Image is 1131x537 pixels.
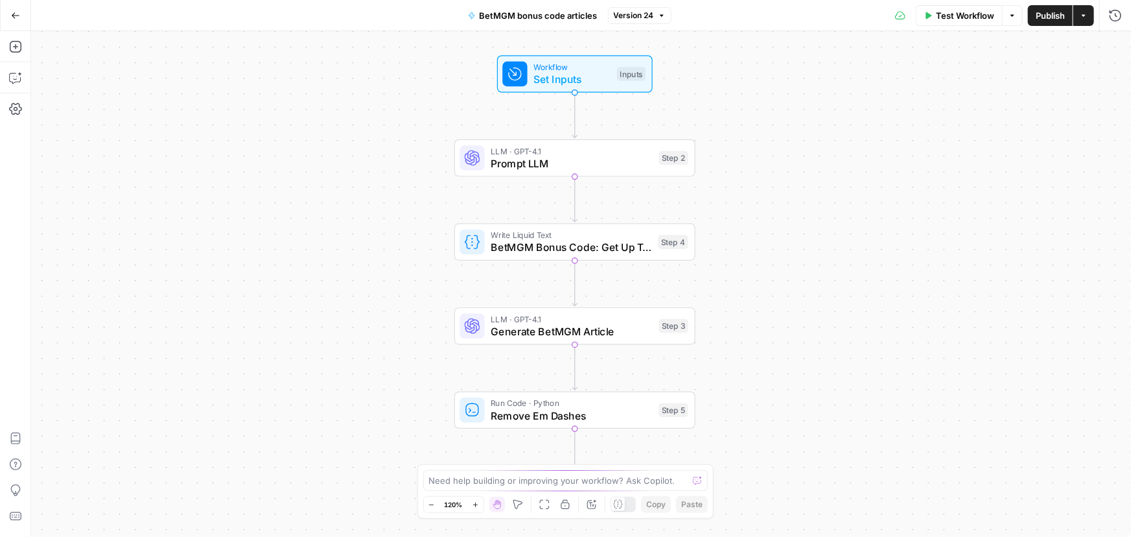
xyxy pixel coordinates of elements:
[491,240,651,256] span: BetMGM Bonus Code: Get Up To $1500 Bonus Bets Back for {{ event_title }}
[454,307,695,345] div: LLM · GPT-4.1Generate BetMGM ArticleStep 3
[480,9,598,22] span: BetMGM bonus code articles
[445,499,463,510] span: 120%
[533,61,611,73] span: Workflow
[454,139,695,177] div: LLM · GPT-4.1Prompt LLMStep 2
[659,319,689,333] div: Step 3
[491,229,651,241] span: Write Liquid Text
[460,5,605,26] button: BetMGM bonus code articles
[454,392,695,429] div: Run Code · PythonRemove Em DashesStep 5
[572,176,577,222] g: Edge from step_2 to step_4
[676,496,708,513] button: Paste
[659,151,689,165] div: Step 2
[454,223,695,261] div: Write Liquid TextBetMGM Bonus Code: Get Up To $1500 Bonus Bets Back for {{ event_title }}Step 4
[1036,9,1065,22] span: Publish
[681,499,703,510] span: Paste
[491,324,653,339] span: Generate BetMGM Article
[608,7,671,24] button: Version 24
[572,344,577,390] g: Edge from step_3 to step_5
[1028,5,1073,26] button: Publish
[614,10,654,21] span: Version 24
[916,5,1002,26] button: Test Workflow
[491,408,653,424] span: Remove Em Dashes
[659,403,689,418] div: Step 5
[572,429,577,474] g: Edge from step_5 to end
[491,156,653,171] span: Prompt LLM
[646,499,666,510] span: Copy
[641,496,671,513] button: Copy
[617,67,646,81] div: Inputs
[572,93,577,138] g: Edge from start to step_2
[658,235,688,249] div: Step 4
[491,145,653,157] span: LLM · GPT-4.1
[491,397,653,409] span: Run Code · Python
[491,313,653,325] span: LLM · GPT-4.1
[533,71,611,87] span: Set Inputs
[572,261,577,306] g: Edge from step_4 to step_3
[454,55,695,93] div: WorkflowSet InputsInputs
[936,9,994,22] span: Test Workflow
